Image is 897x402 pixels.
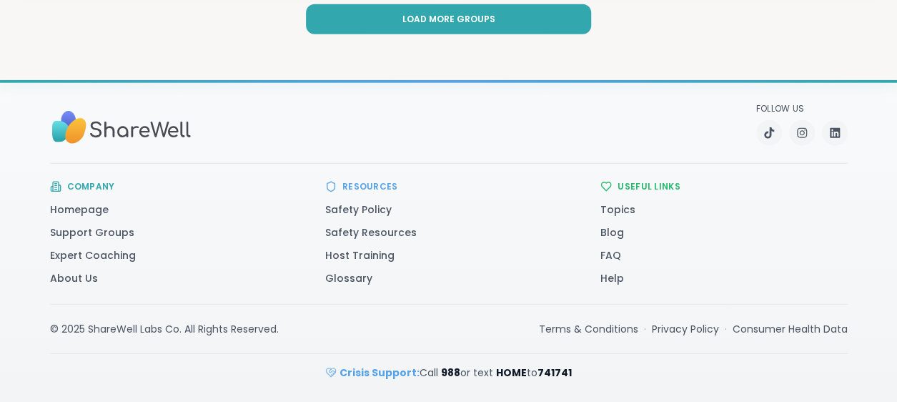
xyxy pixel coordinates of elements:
[325,202,392,217] a: Safety Policy
[441,366,460,380] strong: 988
[600,248,621,263] a: FAQ
[50,322,279,336] div: © 2025 ShareWell Labs Co. All Rights Reserved.
[325,271,372,285] a: Glossary
[725,322,727,336] span: ·
[402,13,495,26] span: Load more groups
[539,322,638,336] a: Terms & Conditions
[50,248,136,263] a: Expert Coaching
[50,271,98,285] a: About Us
[306,4,592,34] button: Load more groups
[733,322,848,336] a: Consumer Health Data
[644,322,646,336] span: ·
[50,202,109,217] a: Homepage
[600,225,624,240] a: Blog
[600,271,624,285] a: Help
[496,366,527,380] strong: HOME
[50,225,134,240] a: Support Groups
[618,181,680,192] h3: Useful Links
[652,322,719,336] a: Privacy Policy
[342,181,398,192] h3: Resources
[325,225,417,240] a: Safety Resources
[340,366,572,380] span: Call or text to
[789,120,815,146] a: Instagram
[67,181,115,192] h3: Company
[822,120,848,146] a: LinkedIn
[756,120,782,146] a: TikTok
[600,202,635,217] a: Topics
[756,103,848,114] p: Follow Us
[50,104,193,151] img: Sharewell
[340,366,420,380] strong: Crisis Support:
[537,366,572,380] strong: 741741
[325,248,395,263] a: Host Training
